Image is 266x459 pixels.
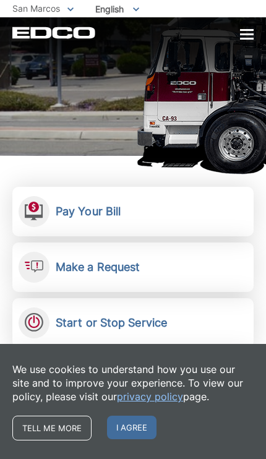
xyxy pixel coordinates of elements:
[12,416,92,440] a: Tell me more
[117,390,183,403] a: privacy policy
[56,205,121,218] h2: Pay Your Bill
[12,3,60,14] span: San Marcos
[12,362,254,403] p: We use cookies to understand how you use our site and to improve your experience. To view our pol...
[12,187,254,236] a: Pay Your Bill
[56,316,167,330] h2: Start or Stop Service
[12,242,254,292] a: Make a Request
[107,416,157,439] span: I agree
[12,27,95,39] a: EDCD logo. Return to the homepage.
[56,260,140,274] h2: Make a Request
